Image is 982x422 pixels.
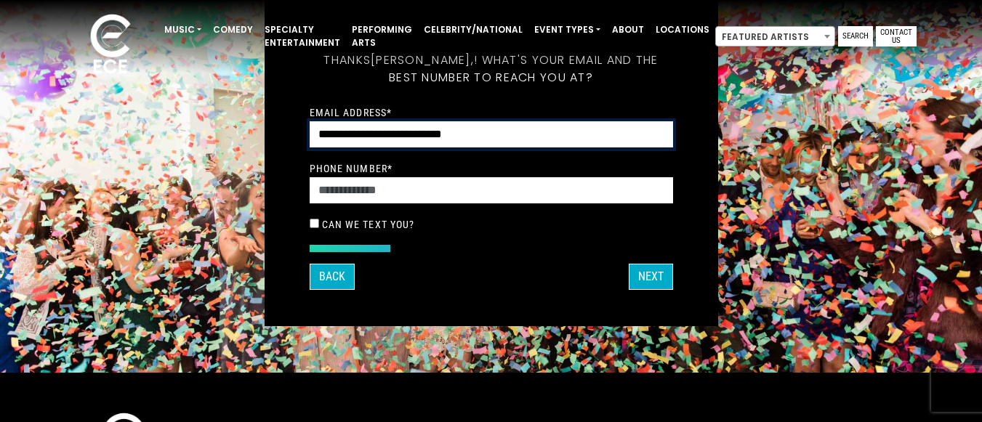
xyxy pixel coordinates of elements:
[716,27,834,47] span: Featured Artists
[715,26,835,46] span: Featured Artists
[876,26,917,46] a: Contact Us
[207,17,259,42] a: Comedy
[158,17,207,42] a: Music
[606,17,650,42] a: About
[74,10,147,81] img: ece_new_logo_whitev2-1.png
[528,17,606,42] a: Event Types
[310,264,355,290] button: Back
[346,17,418,55] a: Performing Arts
[259,17,346,55] a: Specialty Entertainment
[838,26,873,46] a: Search
[322,218,415,231] label: Can we text you?
[310,162,393,175] label: Phone Number
[310,106,393,119] label: Email Address
[629,264,673,290] button: Next
[650,17,715,42] a: Locations
[418,17,528,42] a: Celebrity/National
